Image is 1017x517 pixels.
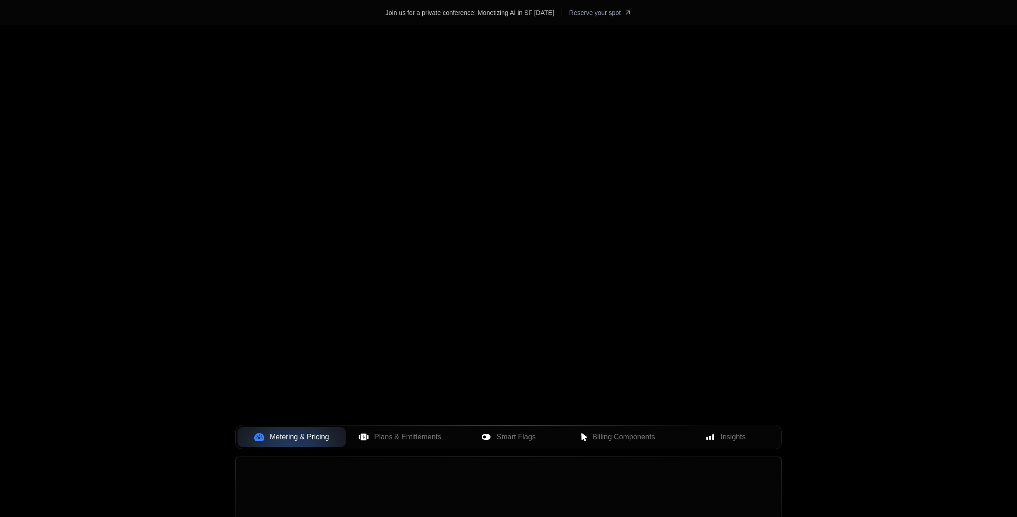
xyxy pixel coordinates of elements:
button: Smart Flags [454,427,563,447]
button: Metering & Pricing [237,427,346,447]
div: Join us for a private conference: Monetizing AI in SF [DATE] [385,8,554,17]
span: Reserve your spot [569,8,621,17]
button: Insights [671,427,780,447]
span: Plans & Entitlements [374,432,441,442]
span: Smart Flags [497,432,536,442]
span: Billing Components [592,432,655,442]
a: [object Object] [569,5,632,20]
span: Metering & Pricing [270,432,329,442]
button: Plans & Entitlements [346,427,454,447]
button: Billing Components [563,427,671,447]
span: Insights [721,432,745,442]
